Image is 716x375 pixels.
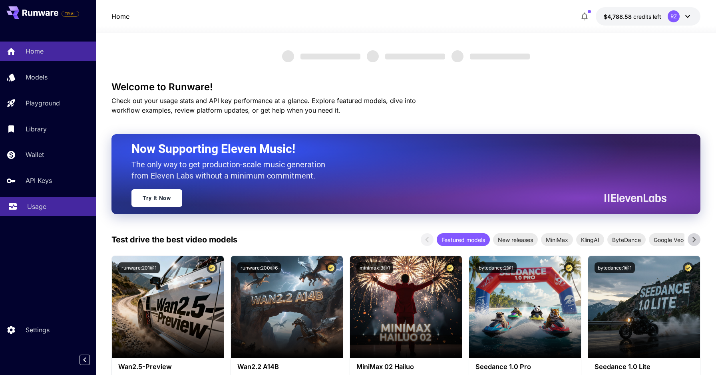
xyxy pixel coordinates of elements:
div: Featured models [437,233,490,246]
span: Google Veo [649,236,688,244]
button: minimax:3@1 [356,262,393,273]
div: Collapse sidebar [86,353,96,367]
p: Home [26,46,44,56]
button: Certified Model – Vetted for best performance and includes a commercial license. [564,262,575,273]
span: New releases [493,236,538,244]
h3: Seedance 1.0 Pro [475,363,575,371]
h2: Now Supporting Eleven Music! [131,141,660,157]
span: $4,788.58 [604,13,633,20]
div: KlingAI [576,233,604,246]
button: runware:201@1 [118,262,160,273]
button: runware:200@6 [237,262,281,273]
div: MiniMax [541,233,573,246]
button: Collapse sidebar [80,355,90,365]
div: Google Veo [649,233,688,246]
p: Usage [27,202,46,211]
nav: breadcrumb [111,12,129,21]
h3: Seedance 1.0 Lite [595,363,694,371]
span: Featured models [437,236,490,244]
button: Certified Model – Vetted for best performance and includes a commercial license. [445,262,455,273]
div: RZ [668,10,680,22]
img: alt [469,256,581,358]
button: $4,788.57523RZ [596,7,700,26]
button: Certified Model – Vetted for best performance and includes a commercial license. [326,262,336,273]
h3: Welcome to Runware! [111,81,700,93]
img: alt [231,256,343,358]
span: Add your payment card to enable full platform functionality. [62,9,79,18]
div: $4,788.57523 [604,12,661,21]
p: The only way to get production-scale music generation from Eleven Labs without a minimum commitment. [131,159,331,181]
p: Playground [26,98,60,108]
button: bytedance:2@1 [475,262,517,273]
span: Check out your usage stats and API key performance at a glance. Explore featured models, dive int... [111,97,416,114]
div: New releases [493,233,538,246]
p: Library [26,124,47,134]
span: ByteDance [607,236,646,244]
img: alt [112,256,224,358]
button: Certified Model – Vetted for best performance and includes a commercial license. [683,262,694,273]
span: KlingAI [576,236,604,244]
button: bytedance:1@1 [595,262,635,273]
button: Certified Model – Vetted for best performance and includes a commercial license. [207,262,217,273]
p: Test drive the best video models [111,234,237,246]
h3: MiniMax 02 Hailuo [356,363,455,371]
p: Wallet [26,150,44,159]
a: Try It Now [131,189,182,207]
h3: Wan2.2 A14B [237,363,336,371]
img: alt [588,256,700,358]
div: ByteDance [607,233,646,246]
p: API Keys [26,176,52,185]
a: Home [111,12,129,21]
span: MiniMax [541,236,573,244]
p: Settings [26,325,50,335]
span: credits left [633,13,661,20]
h3: Wan2.5-Preview [118,363,217,371]
p: Models [26,72,48,82]
img: alt [350,256,462,358]
span: TRIAL [62,11,79,17]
